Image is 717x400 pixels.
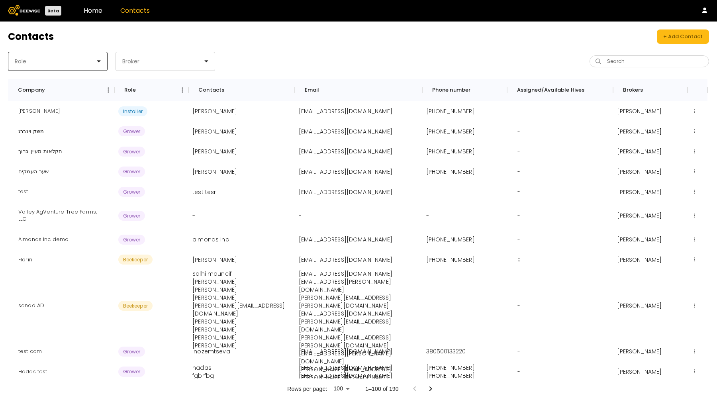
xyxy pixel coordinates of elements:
[299,294,418,310] p: [PERSON_NAME][EMAIL_ADDRESS][PERSON_NAME][DOMAIN_NAME]
[124,79,136,101] div: Role
[426,107,475,115] p: [PHONE_NUMBER]
[426,372,475,380] p: [PHONE_NUMBER]
[12,122,51,142] div: משק וינברג
[118,167,145,176] span: Grower
[12,141,69,162] div: חקלאות מעיין ברוך
[118,347,145,357] span: Grower
[192,127,237,135] p: [PERSON_NAME]
[18,79,45,101] div: Company
[12,182,35,202] div: test
[12,101,67,122] div: Josh McDowell
[426,127,475,135] p: [PHONE_NUMBER]
[426,364,475,372] p: [PHONE_NUMBER]
[118,301,153,311] span: Beekeeper
[511,250,527,270] div: 0
[192,286,291,294] p: [PERSON_NAME]
[102,84,114,96] button: Menu
[192,235,229,243] p: almonds inc
[192,325,291,333] p: [PERSON_NAME]
[299,347,392,355] p: [EMAIL_ADDRESS][DOMAIN_NAME]
[617,235,662,243] p: [PERSON_NAME]
[12,341,48,362] div: test com
[192,188,216,196] p: test tesr
[192,318,291,325] p: [PERSON_NAME]
[299,318,418,333] p: [PERSON_NAME][EMAIL_ADDRESS][DOMAIN_NAME]
[192,212,195,220] p: -
[176,84,188,96] button: Menu
[12,250,39,270] div: Florin
[617,347,662,355] p: [PERSON_NAME]
[118,255,153,265] span: Beekeeper
[12,162,55,182] div: שער העמקים
[192,256,237,264] p: [PERSON_NAME]
[192,294,291,302] p: [PERSON_NAME]
[136,84,147,96] button: Sort
[12,296,51,316] div: sanad AD
[295,79,422,101] div: Email
[623,79,643,101] div: Brokers
[511,162,527,182] div: -
[617,188,662,196] p: [PERSON_NAME]
[511,362,527,382] div: -
[192,302,291,318] p: [PERSON_NAME][EMAIL_ADDRESS][DOMAIN_NAME]
[299,168,392,176] p: [EMAIL_ADDRESS][DOMAIN_NAME]
[118,367,145,376] span: Grower
[663,33,703,41] div: + Add Contact
[299,256,392,264] p: [EMAIL_ADDRESS][DOMAIN_NAME]
[617,168,662,176] p: [PERSON_NAME]
[299,333,418,349] p: [PERSON_NAME][EMAIL_ADDRESS][PERSON_NAME][DOMAIN_NAME]
[192,168,237,176] p: [PERSON_NAME]
[426,212,429,220] p: -
[617,212,662,220] p: [PERSON_NAME]
[426,256,475,264] p: [PHONE_NUMBER]
[617,127,662,135] p: [PERSON_NAME]
[12,202,110,229] div: Valley AgVenture Tree Farms, LLC
[305,79,319,101] div: Email
[511,122,527,142] div: -
[118,126,145,136] span: Grower
[299,270,418,278] p: [EMAIL_ADDRESS][DOMAIN_NAME]
[617,147,662,155] p: [PERSON_NAME]
[192,333,291,341] p: [PERSON_NAME]
[192,364,214,372] p: hadas
[511,141,527,162] div: -
[192,347,230,355] p: inozemtseva
[426,168,475,176] p: [PHONE_NUMBER]
[299,310,418,318] p: [EMAIL_ADDRESS][DOMAIN_NAME]
[118,187,145,197] span: Grower
[517,79,585,101] div: Assigned/Available Hives
[118,211,145,221] span: Grower
[84,6,102,15] a: Home
[299,212,302,220] p: -
[8,5,40,16] img: Beewise logo
[192,270,291,278] p: Salhi mouncif
[423,381,439,397] button: Go to next page
[192,107,237,115] p: [PERSON_NAME]
[330,383,353,394] div: 100
[120,6,150,15] a: Contacts
[507,79,613,101] div: Assigned/Available Hives
[426,235,475,243] p: [PHONE_NUMBER]
[617,368,662,376] p: [PERSON_NAME]
[511,206,527,226] div: -
[118,106,147,116] span: Installer
[8,32,54,41] h2: Contacts
[299,372,392,380] p: [EMAIL_ADDRESS][DOMAIN_NAME]
[45,6,61,16] div: Beta
[365,385,399,393] p: 1–100 of 190
[12,362,54,382] div: Hadas test
[511,296,527,316] div: -
[613,79,688,101] div: Brokers
[198,79,224,101] div: Contacts
[299,235,392,243] p: [EMAIL_ADDRESS][DOMAIN_NAME]
[114,79,189,101] div: Role
[299,127,392,135] p: [EMAIL_ADDRESS][DOMAIN_NAME]
[617,302,662,310] p: [PERSON_NAME]
[192,278,291,286] p: [PERSON_NAME]
[511,229,527,250] div: -
[188,79,295,101] div: Contacts
[287,385,327,393] p: Rows per page:
[426,347,466,355] p: 380500133220
[118,147,145,157] span: Grower
[8,79,114,101] div: Company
